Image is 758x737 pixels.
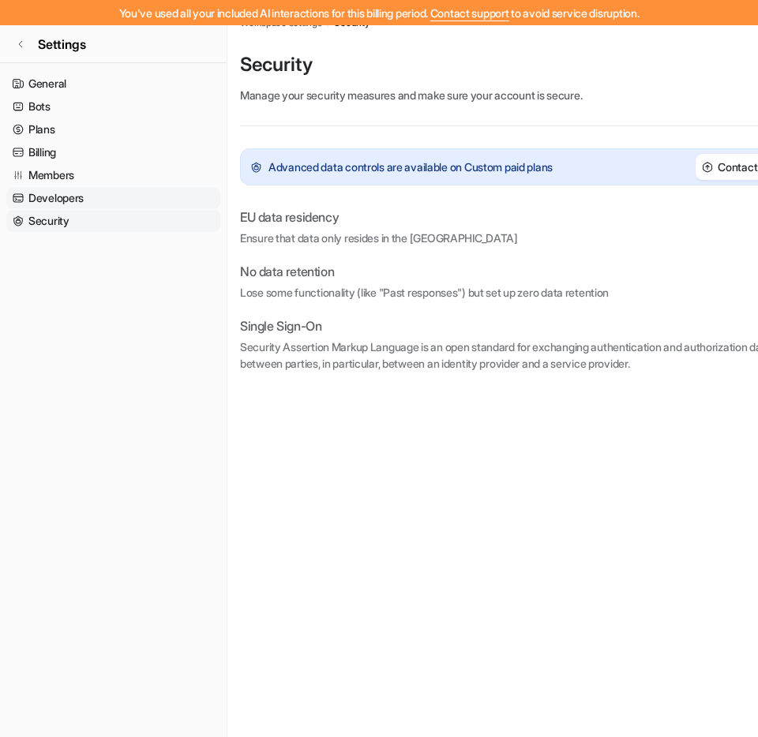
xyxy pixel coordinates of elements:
[6,118,220,140] a: Plans
[70,238,99,255] div: eesel
[16,185,300,268] div: Recent messageProfile image for eeselHi [PERSON_NAME], At the moment, for Slack integration, the ...
[32,223,64,254] img: Profile image for eesel
[62,25,93,57] img: Profile image for eesel
[32,112,284,139] p: Hi there 👋
[103,238,147,255] div: • [DATE]
[6,210,220,232] a: Security
[240,208,339,226] p: EU data residency
[210,532,265,543] span: Messages
[17,209,299,267] div: Profile image for eeselHi [PERSON_NAME], At the moment, for Slack integration, the bot does not i...
[38,35,86,54] span: Settings
[6,164,220,186] a: Members
[16,276,300,320] div: Send us a message
[6,187,220,209] a: Developers
[158,492,316,556] button: Messages
[32,139,284,166] p: How can we help?
[6,95,220,118] a: Bots
[6,73,220,95] a: General
[32,290,264,306] div: Send us a message
[6,141,220,163] a: Billing
[268,159,553,175] p: Advanced data controls are available on Custom paid plans
[272,25,300,54] div: Close
[32,199,283,215] div: Recent message
[32,25,63,57] img: Profile image for Katelin
[430,6,509,20] span: Contact support
[61,532,96,543] span: Home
